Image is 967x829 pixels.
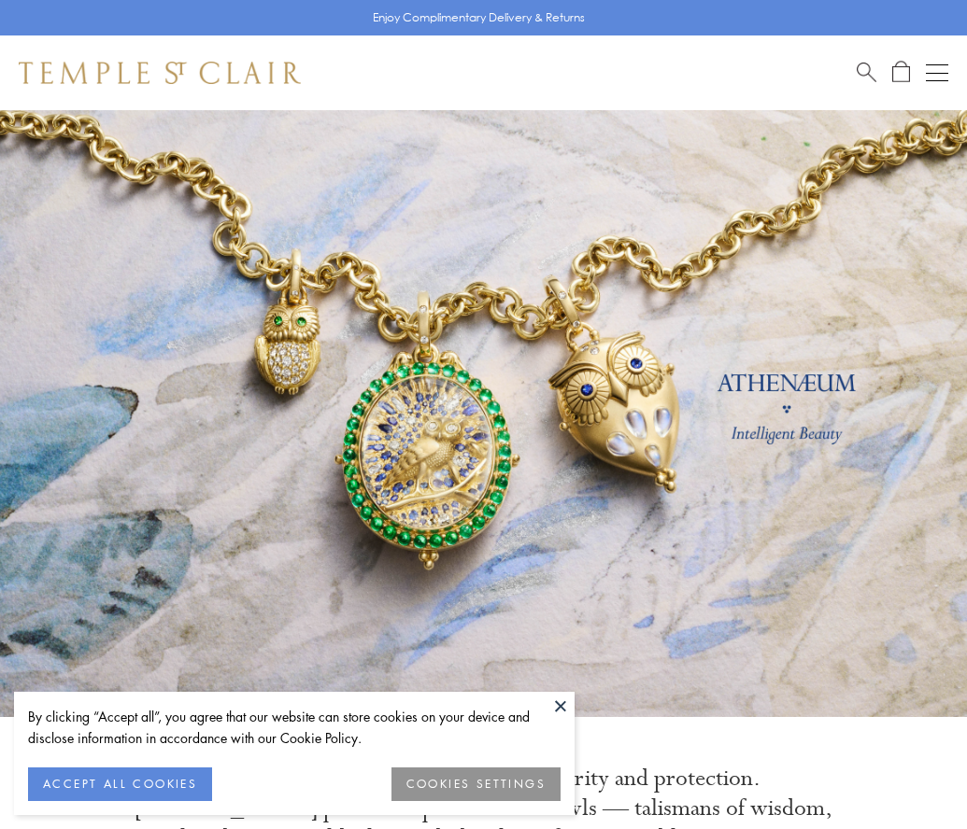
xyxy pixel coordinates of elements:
[926,62,948,84] button: Open navigation
[28,767,212,801] button: ACCEPT ALL COOKIES
[391,767,561,801] button: COOKIES SETTINGS
[892,61,910,84] a: Open Shopping Bag
[373,8,585,27] p: Enjoy Complimentary Delivery & Returns
[28,706,561,749] div: By clicking “Accept all”, you agree that our website can store cookies on your device and disclos...
[857,61,876,84] a: Search
[19,62,301,84] img: Temple St. Clair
